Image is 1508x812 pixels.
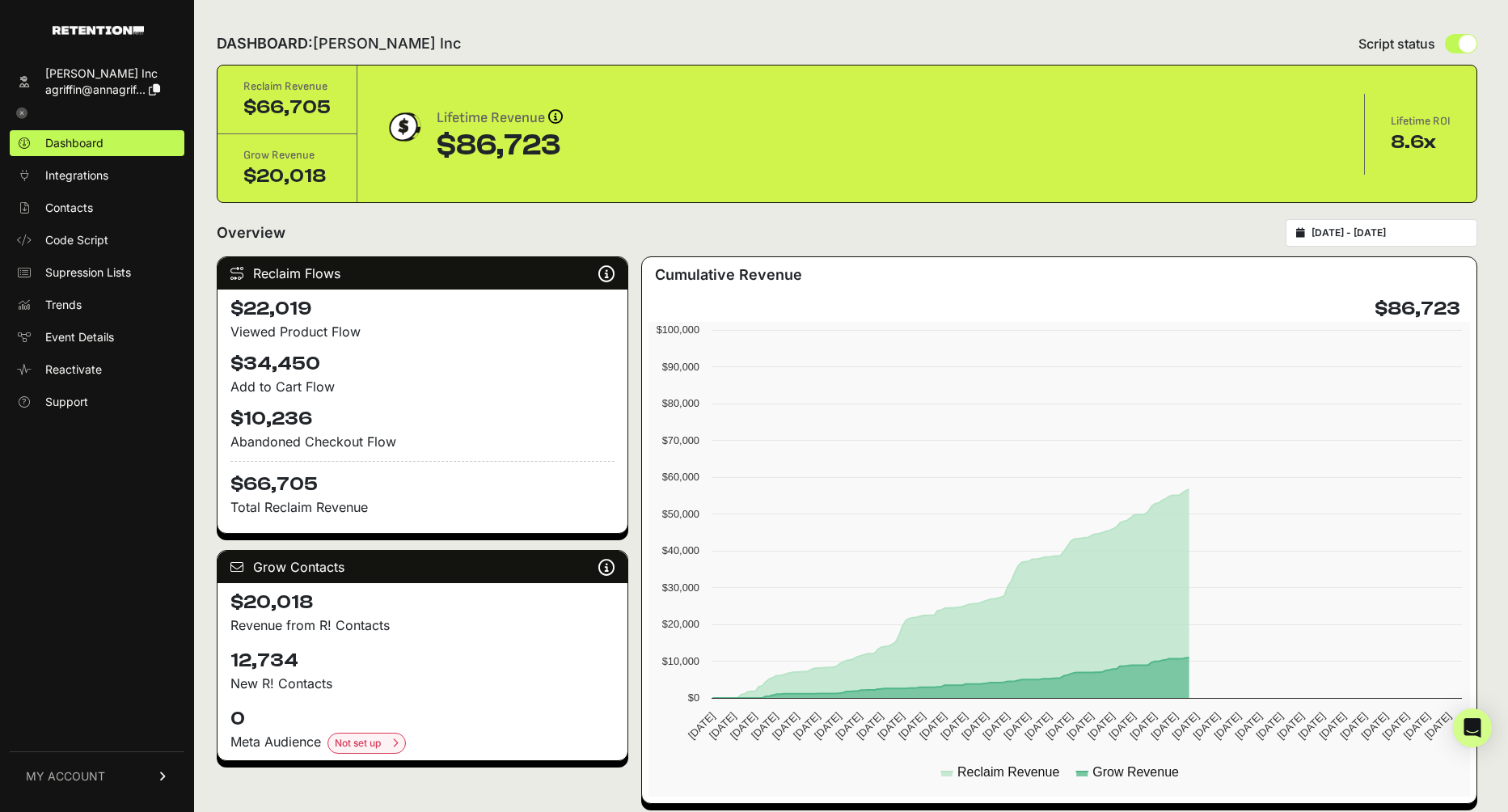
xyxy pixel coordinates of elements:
[1317,710,1349,742] text: [DATE]
[45,82,146,96] span: agriffin@annagrif...
[662,397,699,409] text: $80,000
[1358,34,1435,53] span: Script status
[217,222,285,244] h2: Overview
[230,322,615,341] div: Viewed Product Flow
[917,710,948,742] text: [DATE]
[770,710,801,742] text: [DATE]
[833,710,864,742] text: [DATE]
[662,544,699,556] text: $40,000
[230,615,615,635] p: Revenue from R! Contacts
[10,292,184,318] a: Trends
[1275,710,1307,742] text: [DATE]
[10,260,184,285] a: Supression Lists
[10,357,184,383] a: Reactivate
[230,351,615,377] h4: $34,450
[1391,113,1451,129] div: Lifetime ROI
[1391,129,1451,155] div: 8.6x
[662,434,699,446] text: $70,000
[875,710,906,742] text: [DATE]
[437,107,563,129] div: Lifetime Revenue
[10,227,184,253] a: Code Script
[1022,710,1054,742] text: [DATE]
[1401,710,1433,742] text: [DATE]
[812,710,843,742] text: [DATE]
[1148,710,1180,742] text: [DATE]
[217,32,461,55] h2: DASHBOARD:
[1338,710,1370,742] text: [DATE]
[1092,765,1179,779] text: Grow Revenue
[1127,710,1159,742] text: [DATE]
[230,732,615,754] div: Meta Audience
[1375,296,1460,322] h4: $86,723
[657,324,699,336] text: $100,000
[854,710,885,742] text: [DATE]
[1001,710,1033,742] text: [DATE]
[243,163,331,189] div: $20,018
[45,200,93,216] span: Contacts
[45,232,108,248] span: Code Script
[383,107,424,147] img: dollar-coin-05c43ed7efb7bc0c12610022525b4bbbb207c7efeef5aecc26f025e68dcafac9.png
[1254,710,1286,742] text: [DATE]
[791,710,822,742] text: [DATE]
[749,710,780,742] text: [DATE]
[1043,710,1075,742] text: [DATE]
[243,95,331,121] div: $66,705
[230,648,615,674] h4: 12,734
[1211,710,1243,742] text: [DATE]
[959,710,991,742] text: [DATE]
[957,765,1059,779] text: Reclaim Revenue
[230,706,615,732] h4: 0
[45,66,160,82] div: [PERSON_NAME] Inc
[1106,710,1138,742] text: [DATE]
[45,394,88,410] span: Support
[10,389,184,415] a: Support
[45,135,103,151] span: Dashboard
[45,264,131,281] span: Supression Lists
[230,406,615,432] h4: $10,236
[243,147,331,163] div: Grow Revenue
[1296,710,1328,742] text: [DATE]
[230,674,615,693] p: New R! Contacts
[980,710,1012,742] text: [DATE]
[10,324,184,350] a: Event Details
[728,710,759,742] text: [DATE]
[26,768,105,785] span: MY ACCOUNT
[230,461,615,497] h4: $66,705
[896,710,927,742] text: [DATE]
[1422,710,1454,742] text: [DATE]
[10,751,184,801] a: MY ACCOUNT
[230,296,615,322] h4: $22,019
[662,361,699,373] text: $90,000
[938,710,969,742] text: [DATE]
[707,710,738,742] text: [DATE]
[313,35,461,52] span: [PERSON_NAME] Inc
[688,691,699,704] text: $0
[10,195,184,221] a: Contacts
[662,582,699,594] text: $30,000
[1453,708,1492,747] div: Open Intercom Messenger
[655,264,802,286] h3: Cumulative Revenue
[45,329,114,345] span: Event Details
[1169,710,1201,742] text: [DATE]
[662,471,699,483] text: $60,000
[230,377,615,396] div: Add to Cart Flow
[1233,710,1265,742] text: [DATE]
[1064,710,1096,742] text: [DATE]
[10,163,184,188] a: Integrations
[662,618,699,630] text: $20,000
[437,129,563,162] div: $86,723
[686,710,717,742] text: [DATE]
[662,655,699,667] text: $10,000
[53,26,144,35] img: Retention.com
[230,590,615,615] h4: $20,018
[662,508,699,520] text: $50,000
[10,61,184,103] a: [PERSON_NAME] Inc agriffin@annagrif...
[218,551,627,583] div: Grow Contacts
[1085,710,1117,742] text: [DATE]
[1359,710,1391,742] text: [DATE]
[10,130,184,156] a: Dashboard
[230,497,615,517] p: Total Reclaim Revenue
[243,78,331,95] div: Reclaim Revenue
[230,432,615,451] div: Abandoned Checkout Flow
[45,297,82,313] span: Trends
